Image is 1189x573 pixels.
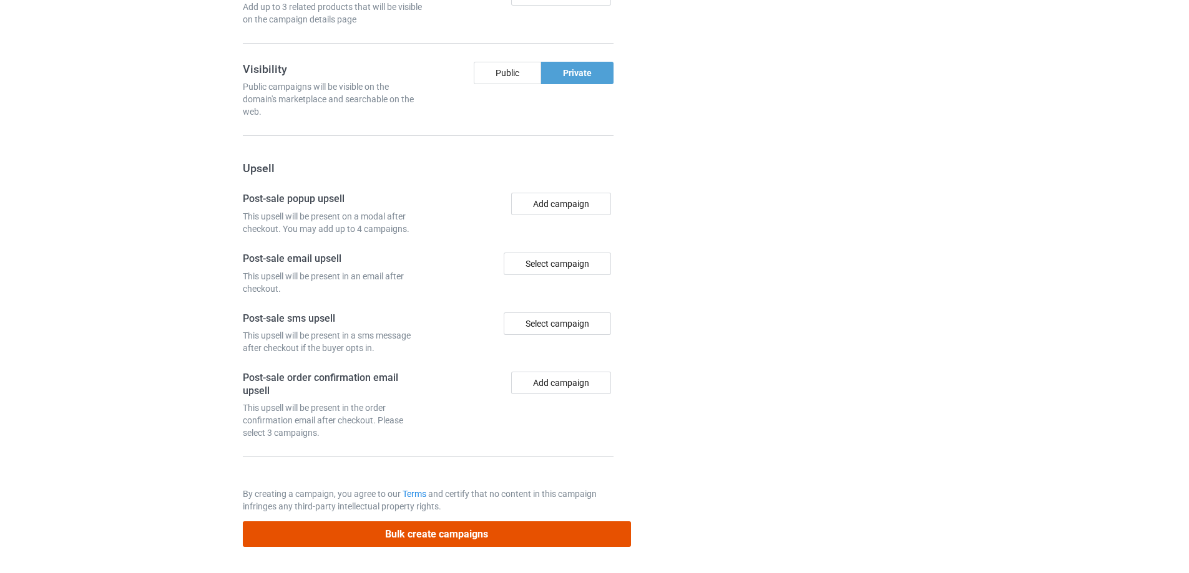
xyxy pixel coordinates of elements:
[403,489,426,499] a: Terms
[474,62,541,84] div: Public
[243,210,424,235] div: This upsell will be present on a modal after checkout. You may add up to 4 campaigns.
[243,80,424,118] div: Public campaigns will be visible on the domain's marketplace and searchable on the web.
[243,488,614,513] p: By creating a campaign, you agree to our and certify that no content in this campaign infringes a...
[504,253,611,275] div: Select campaign
[243,521,631,547] button: Bulk create campaigns
[243,193,424,206] h4: Post-sale popup upsell
[541,62,614,84] div: Private
[243,402,424,439] div: This upsell will be present in the order confirmation email after checkout. Please select 3 campa...
[243,329,424,354] div: This upsell will be present in a sms message after checkout if the buyer opts in.
[243,161,614,175] h3: Upsell
[511,193,611,215] button: Add campaign
[243,372,424,397] h4: Post-sale order confirmation email upsell
[504,312,611,335] div: Select campaign
[243,253,424,266] h4: Post-sale email upsell
[243,62,424,76] h3: Visibility
[243,270,424,295] div: This upsell will be present in an email after checkout.
[511,372,611,394] button: Add campaign
[243,1,424,26] div: Add up to 3 related products that will be visible on the campaign details page
[243,312,424,325] h4: Post-sale sms upsell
